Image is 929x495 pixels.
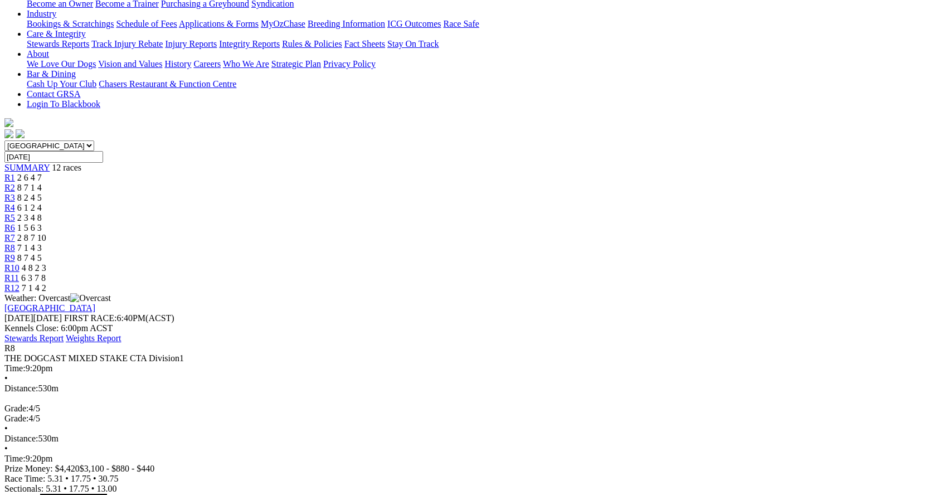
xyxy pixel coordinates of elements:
[4,384,38,393] span: Distance:
[27,89,80,99] a: Contact GRSA
[4,223,15,232] a: R6
[16,129,25,138] img: twitter.svg
[4,384,925,394] div: 530m
[91,484,95,493] span: •
[71,474,91,483] span: 17.75
[4,129,13,138] img: facebook.svg
[4,373,8,383] span: •
[27,39,89,48] a: Stewards Reports
[93,474,96,483] span: •
[22,263,46,273] span: 4 8 2 3
[4,464,925,474] div: Prize Money: $4,420
[27,99,100,109] a: Login To Blackbook
[27,9,56,18] a: Industry
[4,323,925,333] div: Kennels Close: 6:00pm ACST
[4,444,8,453] span: •
[4,363,26,373] span: Time:
[46,484,61,493] span: 5.31
[4,484,43,493] span: Sectionals:
[27,49,49,59] a: About
[52,163,81,172] span: 12 races
[4,343,15,353] span: R8
[22,283,46,293] span: 7 1 4 2
[4,283,20,293] a: R12
[17,203,42,212] span: 6 1 2 4
[4,273,19,283] a: R11
[17,173,42,182] span: 2 6 4 7
[96,484,116,493] span: 13.00
[387,39,439,48] a: Stay On Track
[344,39,385,48] a: Fact Sheets
[4,474,45,483] span: Race Time:
[64,313,116,323] span: FIRST RACE:
[4,263,20,273] a: R10
[4,454,26,463] span: Time:
[4,363,925,373] div: 9:20pm
[27,69,76,79] a: Bar & Dining
[4,203,15,212] a: R4
[219,39,280,48] a: Integrity Reports
[4,163,50,172] span: SUMMARY
[80,464,155,473] span: $3,100 - $880 - $440
[17,233,46,242] span: 2 8 7 10
[4,233,15,242] a: R7
[387,19,441,28] a: ICG Outcomes
[164,59,191,69] a: History
[47,474,63,483] span: 5.31
[17,213,42,222] span: 2 3 4 8
[17,243,42,253] span: 7 1 4 3
[4,353,925,363] div: THE DOGCAST MIXED STAKE CTA Division1
[91,39,163,48] a: Track Injury Rebate
[27,59,925,69] div: About
[4,333,64,343] a: Stewards Report
[4,213,15,222] a: R5
[27,29,86,38] a: Care & Integrity
[17,223,42,232] span: 1 5 6 3
[116,19,177,28] a: Schedule of Fees
[271,59,321,69] a: Strategic Plan
[21,273,46,283] span: 6 3 7 8
[65,474,69,483] span: •
[4,313,33,323] span: [DATE]
[323,59,376,69] a: Privacy Policy
[179,19,259,28] a: Applications & Forms
[27,19,114,28] a: Bookings & Scratchings
[70,293,111,303] img: Overcast
[4,313,62,323] span: [DATE]
[27,59,96,69] a: We Love Our Dogs
[17,253,42,263] span: 8 7 4 5
[165,39,217,48] a: Injury Reports
[27,79,925,89] div: Bar & Dining
[4,183,15,192] a: R2
[66,333,121,343] a: Weights Report
[4,434,38,443] span: Distance:
[4,414,29,423] span: Grade:
[69,484,89,493] span: 17.75
[4,151,103,163] input: Select date
[99,474,119,483] span: 30.75
[4,414,925,424] div: 4/5
[4,404,925,414] div: 4/5
[4,253,15,263] a: R9
[4,193,15,202] a: R3
[4,173,15,182] span: R1
[223,59,269,69] a: Who We Are
[4,404,29,413] span: Grade:
[4,243,15,253] a: R8
[64,313,174,323] span: 6:40PM(ACST)
[193,59,221,69] a: Careers
[99,79,236,89] a: Chasers Restaurant & Function Centre
[27,39,925,49] div: Care & Integrity
[4,424,8,433] span: •
[4,303,95,313] a: [GEOGRAPHIC_DATA]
